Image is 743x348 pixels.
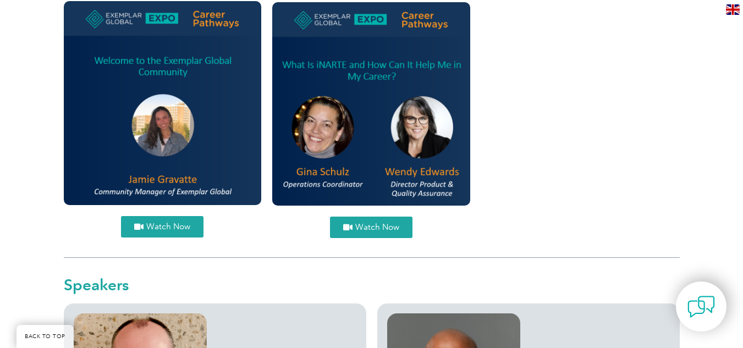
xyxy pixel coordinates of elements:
[64,1,262,205] img: jamie
[121,216,203,237] a: Watch Now
[687,293,715,321] img: contact-chat.png
[726,4,740,15] img: en
[355,223,399,231] span: Watch Now
[330,217,412,238] a: Watch Now
[146,223,190,231] span: Watch Now
[16,325,74,348] a: BACK TO TOP
[272,2,470,206] img: gina and wendy
[64,277,680,292] h2: Speakers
